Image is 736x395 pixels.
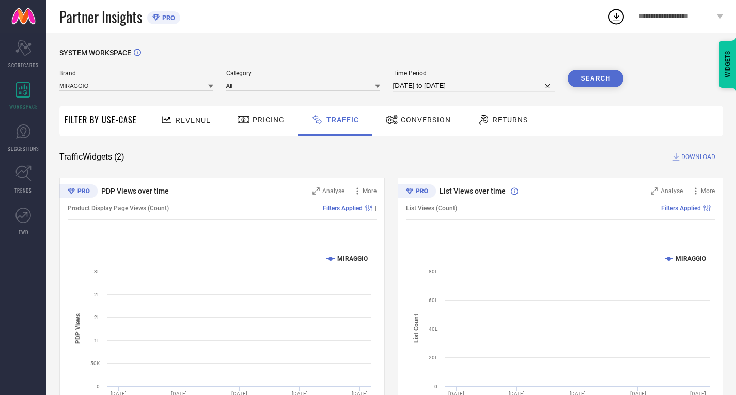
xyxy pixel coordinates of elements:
[90,360,100,366] text: 50K
[19,228,28,236] span: FWD
[701,187,715,195] span: More
[393,80,555,92] input: Select time period
[681,152,715,162] span: DOWNLOAD
[375,204,377,212] span: |
[413,314,420,343] tspan: List Count
[398,184,436,200] div: Premium
[406,204,457,212] span: List Views (Count)
[429,268,438,274] text: 80L
[713,204,715,212] span: |
[65,114,137,126] span: Filter By Use-Case
[607,7,625,26] div: Open download list
[493,116,528,124] span: Returns
[326,116,359,124] span: Traffic
[661,187,683,195] span: Analyse
[160,14,175,22] span: PRO
[101,187,169,195] span: PDP Views over time
[363,187,377,195] span: More
[74,313,82,344] tspan: PDP Views
[440,187,506,195] span: List Views over time
[661,204,701,212] span: Filters Applied
[94,314,100,320] text: 2L
[676,255,706,262] text: MIRAGGIO
[94,338,100,343] text: 1L
[253,116,285,124] span: Pricing
[59,152,124,162] span: Traffic Widgets ( 2 )
[429,326,438,332] text: 40L
[568,70,623,87] button: Search
[429,355,438,360] text: 20L
[8,61,39,69] span: SCORECARDS
[651,187,658,195] svg: Zoom
[59,70,213,77] span: Brand
[323,204,363,212] span: Filters Applied
[226,70,380,77] span: Category
[429,297,438,303] text: 60L
[312,187,320,195] svg: Zoom
[8,145,39,152] span: SUGGESTIONS
[68,204,169,212] span: Product Display Page Views (Count)
[94,268,100,274] text: 3L
[59,184,98,200] div: Premium
[59,49,131,57] span: SYSTEM WORKSPACE
[14,186,32,194] span: TRENDS
[94,292,100,297] text: 2L
[322,187,344,195] span: Analyse
[176,116,211,124] span: Revenue
[337,255,368,262] text: MIRAGGIO
[59,6,142,27] span: Partner Insights
[434,384,437,389] text: 0
[97,384,100,389] text: 0
[9,103,38,110] span: WORKSPACE
[393,70,555,77] span: Time Period
[401,116,451,124] span: Conversion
